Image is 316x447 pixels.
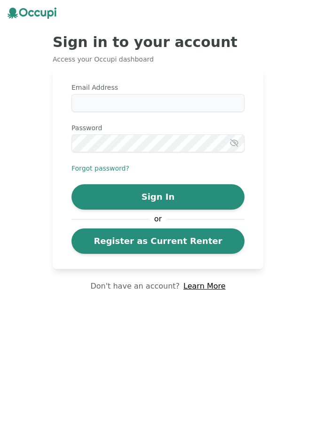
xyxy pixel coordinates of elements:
[90,281,180,292] p: Don't have an account?
[150,213,166,225] span: or
[183,281,225,292] a: Learn More
[71,184,245,210] button: Sign In
[71,228,245,254] a: Register as Current Renter
[53,55,263,64] p: Access your Occupi dashboard
[53,34,263,51] h2: Sign in to your account
[71,83,245,92] label: Email Address
[71,123,245,133] label: Password
[71,164,129,173] button: Forgot password?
